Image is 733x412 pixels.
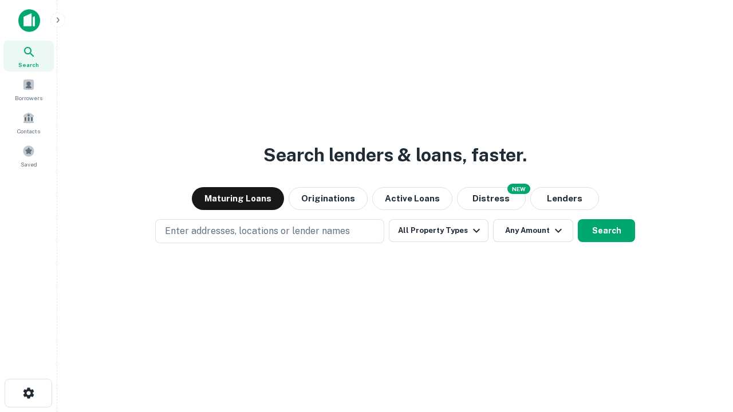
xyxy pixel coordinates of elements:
[3,107,54,138] a: Contacts
[3,74,54,105] a: Borrowers
[676,320,733,375] iframe: Chat Widget
[578,219,635,242] button: Search
[493,219,573,242] button: Any Amount
[3,140,54,171] a: Saved
[3,41,54,72] a: Search
[155,219,384,243] button: Enter addresses, locations or lender names
[389,219,488,242] button: All Property Types
[165,224,350,238] p: Enter addresses, locations or lender names
[18,60,39,69] span: Search
[289,187,368,210] button: Originations
[17,126,40,136] span: Contacts
[507,184,530,194] div: NEW
[457,187,526,210] button: Search distressed loans with lien and other non-mortgage details.
[372,187,452,210] button: Active Loans
[263,141,527,169] h3: Search lenders & loans, faster.
[15,93,42,102] span: Borrowers
[21,160,37,169] span: Saved
[530,187,599,210] button: Lenders
[192,187,284,210] button: Maturing Loans
[18,9,40,32] img: capitalize-icon.png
